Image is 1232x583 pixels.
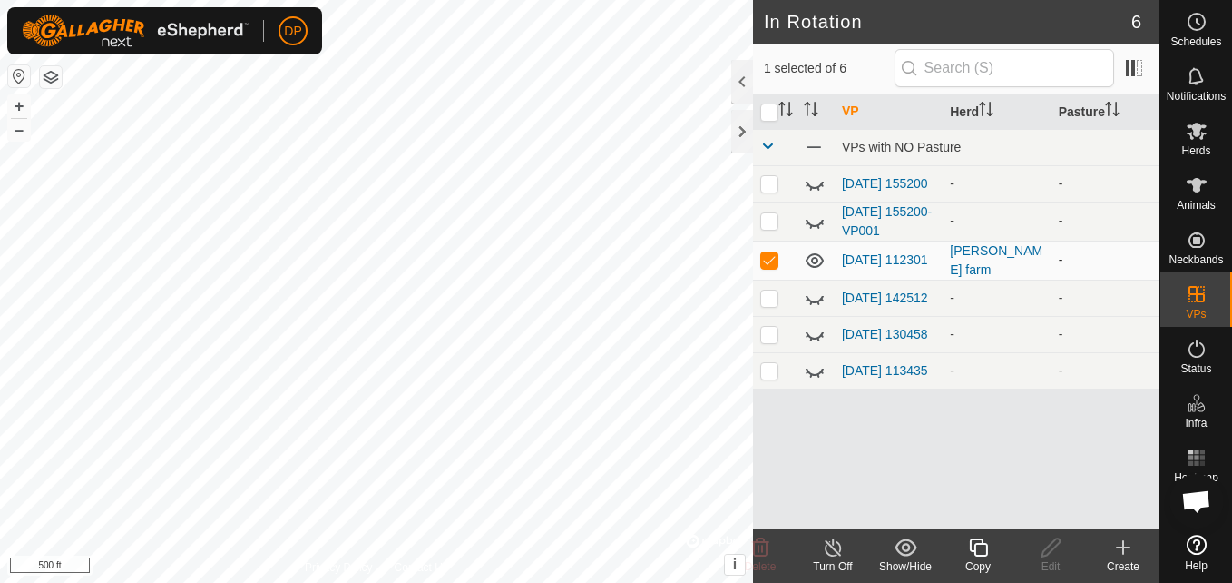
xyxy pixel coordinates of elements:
[1186,309,1206,320] span: VPs
[1051,165,1159,202] td: -
[950,361,1043,380] div: -
[1160,528,1232,578] a: Help
[950,212,1043,231] div: -
[22,15,249,47] img: Gallagher Logo
[842,327,928,341] a: [DATE] 130458
[305,559,373,576] a: Privacy Policy
[8,119,30,141] button: –
[842,204,932,238] a: [DATE] 155200-VP001
[1051,352,1159,389] td: -
[1051,94,1159,130] th: Pasture
[1170,36,1221,47] span: Schedules
[950,174,1043,193] div: -
[1167,91,1226,102] span: Notifications
[1051,202,1159,241] td: -
[8,95,30,117] button: +
[1174,472,1218,483] span: Heatmap
[1014,558,1087,575] div: Edit
[725,555,745,575] button: i
[950,289,1043,308] div: -
[1131,8,1141,35] span: 6
[1185,560,1208,571] span: Help
[1051,316,1159,352] td: -
[842,140,1152,154] div: VPs with NO Pasture
[950,325,1043,344] div: -
[1051,280,1159,316] td: -
[950,242,1043,280] div: [PERSON_NAME] farm
[842,363,928,378] a: [DATE] 113435
[395,559,448,576] a: Contact Us
[835,94,943,130] th: VP
[284,22,301,41] span: DP
[1177,200,1216,211] span: Animals
[1168,254,1223,265] span: Neckbands
[842,176,928,191] a: [DATE] 155200
[1185,418,1207,429] span: Infra
[842,291,928,305] a: [DATE] 142512
[1181,145,1210,156] span: Herds
[733,557,737,572] span: i
[778,104,793,119] p-sorticon: Activate to sort
[764,11,1131,33] h2: In Rotation
[1051,241,1159,280] td: -
[942,558,1014,575] div: Copy
[1105,104,1120,119] p-sorticon: Activate to sort
[842,252,928,267] a: [DATE] 112301
[979,104,993,119] p-sorticon: Activate to sort
[895,49,1114,87] input: Search (S)
[40,66,62,88] button: Map Layers
[764,59,895,78] span: 1 selected of 6
[1169,474,1224,529] div: Open chat
[8,65,30,87] button: Reset Map
[1087,558,1159,575] div: Create
[943,94,1051,130] th: Herd
[745,560,777,573] span: Delete
[797,558,869,575] div: Turn Off
[804,104,818,119] p-sorticon: Activate to sort
[1180,363,1211,374] span: Status
[869,558,942,575] div: Show/Hide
